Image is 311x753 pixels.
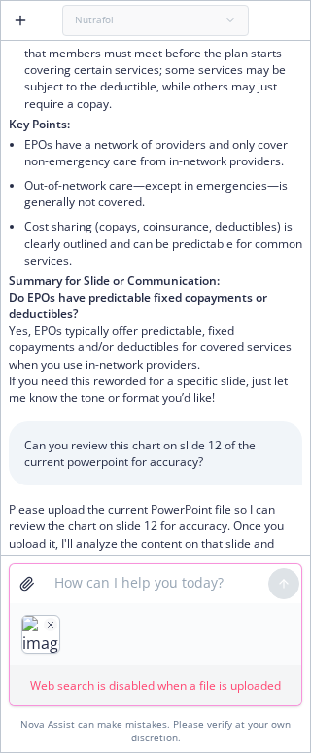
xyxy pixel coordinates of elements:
[24,132,302,173] li: EPOs have a network of providers and only cover non-emergency care from in-network providers.
[9,501,302,601] p: Please upload the current PowerPoint file so I can review the chart on slide 12 for accuracy. Onc...
[9,322,302,372] p: Yes, EPOs typically offer predictable, fixed copayments and/or deductibles for covered services w...
[9,373,302,406] p: If you need this reworded for a specific slide, just let me know the tone or format you’d like!
[24,24,302,116] li: : EPOs often have an annual deductible that members must meet before the plan starts covering cer...
[5,5,36,36] button: Create a new chat
[24,437,287,470] p: Can you review this chart on slide 12 of the current powerpoint for accuracy?
[22,616,59,653] img: image.png
[24,173,302,214] li: Out-of-network care—except in emergencies—is generally not covered.
[9,116,70,132] span: Key Points:
[9,718,302,744] div: Nova Assist can make mistakes. Please verify at your own discretion.
[9,272,220,289] span: Summary for Slide or Communication:
[17,677,294,694] p: Web search is disabled when a file is uploaded
[24,214,302,271] li: Cost sharing (copays, coinsurance, deductibles) is clearly outlined and can be predictable for co...
[9,289,267,322] span: Do EPOs have predictable fixed copayments or deductibles?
